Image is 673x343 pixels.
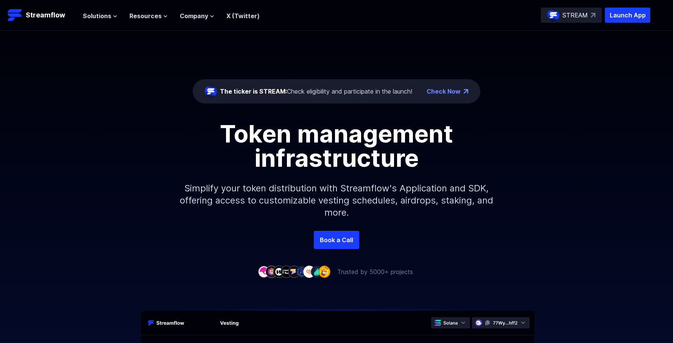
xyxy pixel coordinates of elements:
img: company-2 [265,266,277,277]
p: STREAM [562,11,588,20]
a: X (Twitter) [226,12,260,20]
img: company-9 [318,266,330,277]
a: STREAM [541,8,602,23]
a: Book a Call [314,231,359,249]
img: streamflow-logo-circle.png [205,85,217,97]
img: company-7 [303,266,315,277]
span: Resources [129,11,162,20]
button: Solutions [83,11,117,20]
img: company-5 [288,266,300,277]
button: Resources [129,11,168,20]
a: Check Now [427,87,461,96]
h1: Token management infrastructure [166,122,507,170]
button: Launch App [605,8,650,23]
div: Check eligibility and participate in the launch! [220,87,412,96]
span: Company [180,11,208,20]
a: Streamflow [8,8,75,23]
img: top-right-arrow.svg [591,13,595,17]
img: top-right-arrow.png [464,89,468,94]
span: Solutions [83,11,111,20]
img: Streamflow Logo [8,8,23,23]
img: company-3 [273,266,285,277]
img: company-4 [280,266,293,277]
img: company-6 [296,266,308,277]
p: Streamflow [26,10,65,20]
p: Simplify your token distribution with Streamflow's Application and SDK, offering access to custom... [174,170,499,231]
img: company-1 [258,266,270,277]
img: company-8 [311,266,323,277]
button: Company [180,11,214,20]
span: The ticker is STREAM: [220,88,287,95]
p: Trusted by 5000+ projects [337,267,413,276]
img: streamflow-logo-circle.png [547,9,559,21]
